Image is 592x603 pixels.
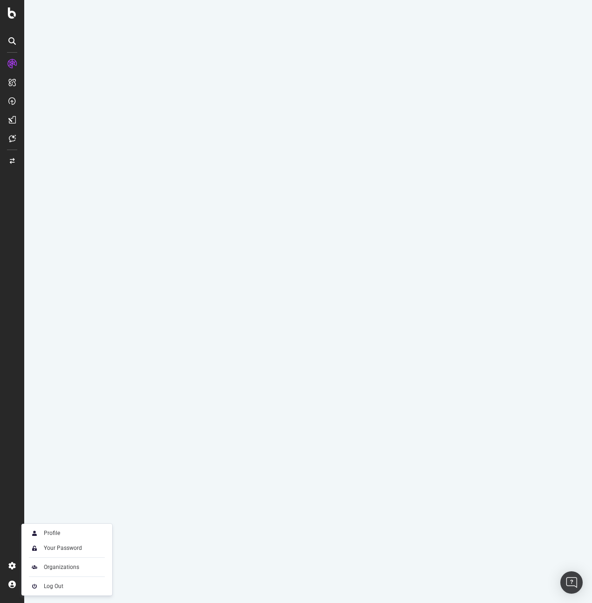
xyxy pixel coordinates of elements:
a: Your Password [25,541,109,555]
a: Log Out [25,580,109,593]
a: Organizations [25,561,109,574]
a: Profile [25,527,109,540]
div: Profile [44,529,60,537]
div: Open Intercom Messenger [560,571,583,594]
img: AtrBVVRoAgWaAAAAAElFTkSuQmCC [29,562,40,573]
div: Your Password [44,544,82,552]
div: Organizations [44,563,79,571]
div: Log Out [44,582,63,590]
img: prfnF3csMXgAAAABJRU5ErkJggg== [29,581,40,592]
img: tUVSALn78D46LlpAY8klYZqgKwTuBm2K29c6p1XQNDCsM0DgKSSoAXXevcAwljcHBINEg0LrUEktgcYYD5sVUphq1JigPmkfB... [29,542,40,554]
img: Xx2yTbCeVcdxHMdxHOc+8gctb42vCocUYgAAAABJRU5ErkJggg== [29,528,40,539]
